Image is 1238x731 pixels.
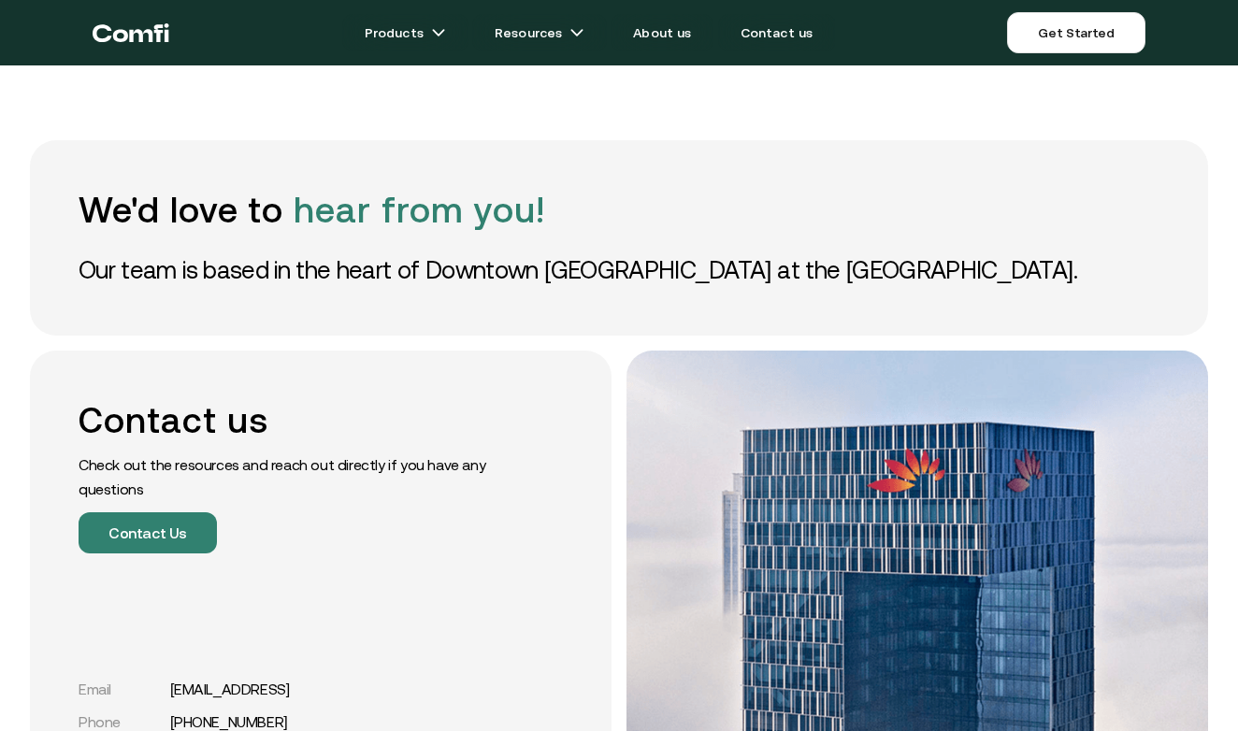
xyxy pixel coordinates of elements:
[611,14,713,51] a: About us
[472,14,607,51] a: Resourcesarrow icons
[79,253,1159,287] p: Our team is based in the heart of Downtown [GEOGRAPHIC_DATA] at the [GEOGRAPHIC_DATA].
[569,25,584,40] img: arrow icons
[170,681,290,698] a: [EMAIL_ADDRESS]
[718,14,836,51] a: Contact us
[1007,12,1144,53] a: Get Started
[294,190,544,230] span: hear from you!
[79,189,1159,231] h1: We'd love to
[170,713,287,731] a: [PHONE_NUMBER]
[93,5,169,61] a: Return to the top of the Comfi home page
[79,713,163,731] div: Phone
[431,25,446,40] img: arrow icons
[79,399,499,441] h2: Contact us
[79,681,163,698] div: Email
[79,452,499,501] p: Check out the resources and reach out directly if you have any questions
[342,14,468,51] a: Productsarrow icons
[79,512,217,553] button: Contact Us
